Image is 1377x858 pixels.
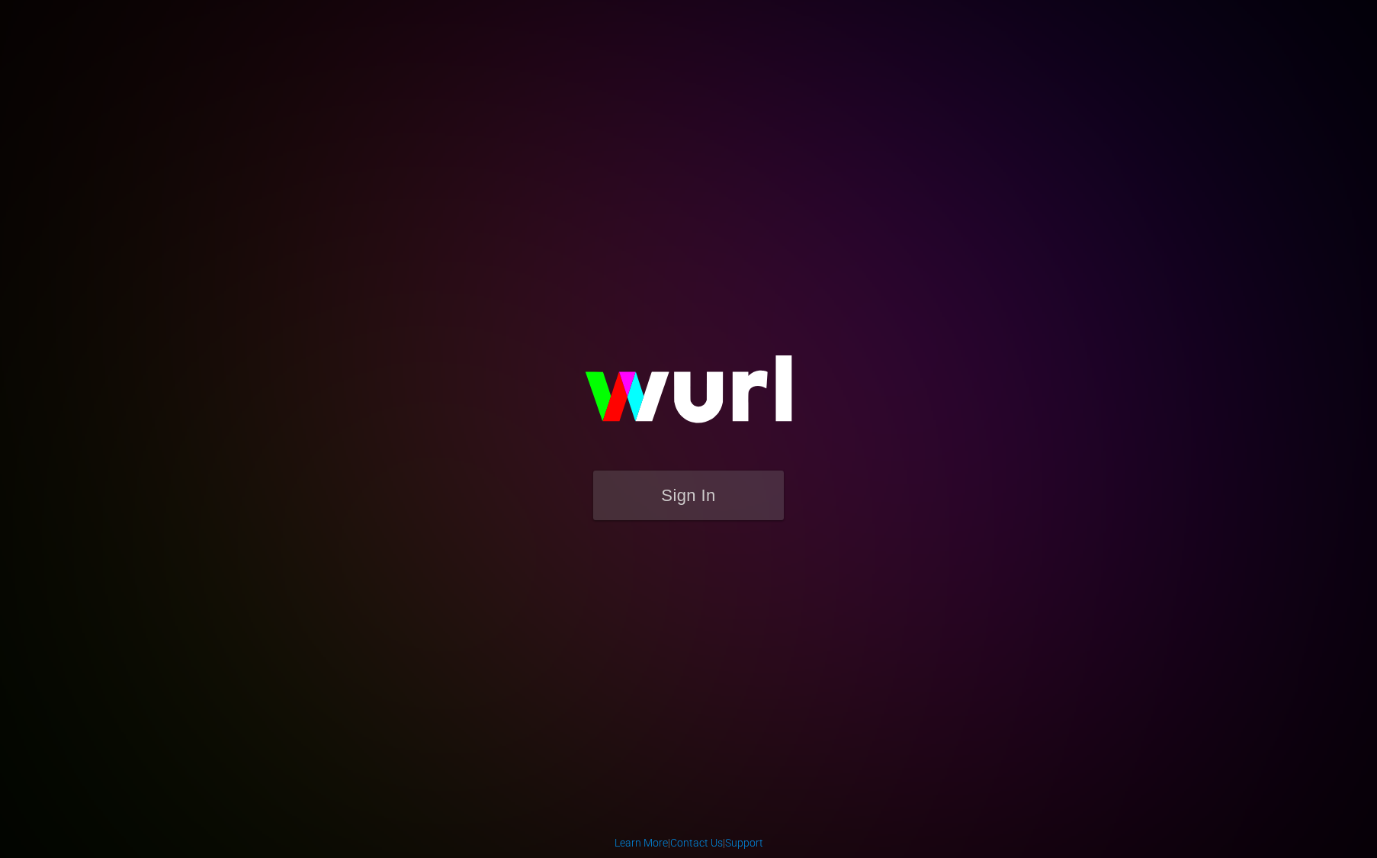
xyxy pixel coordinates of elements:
a: Support [725,837,763,849]
button: Sign In [593,471,784,520]
a: Learn More [615,837,668,849]
a: Contact Us [670,837,723,849]
div: | | [615,835,763,850]
img: wurl-logo-on-black-223613ac3d8ba8fe6dc639794a292ebdb59501304c7dfd60c99c58986ef67473.svg [536,323,841,471]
